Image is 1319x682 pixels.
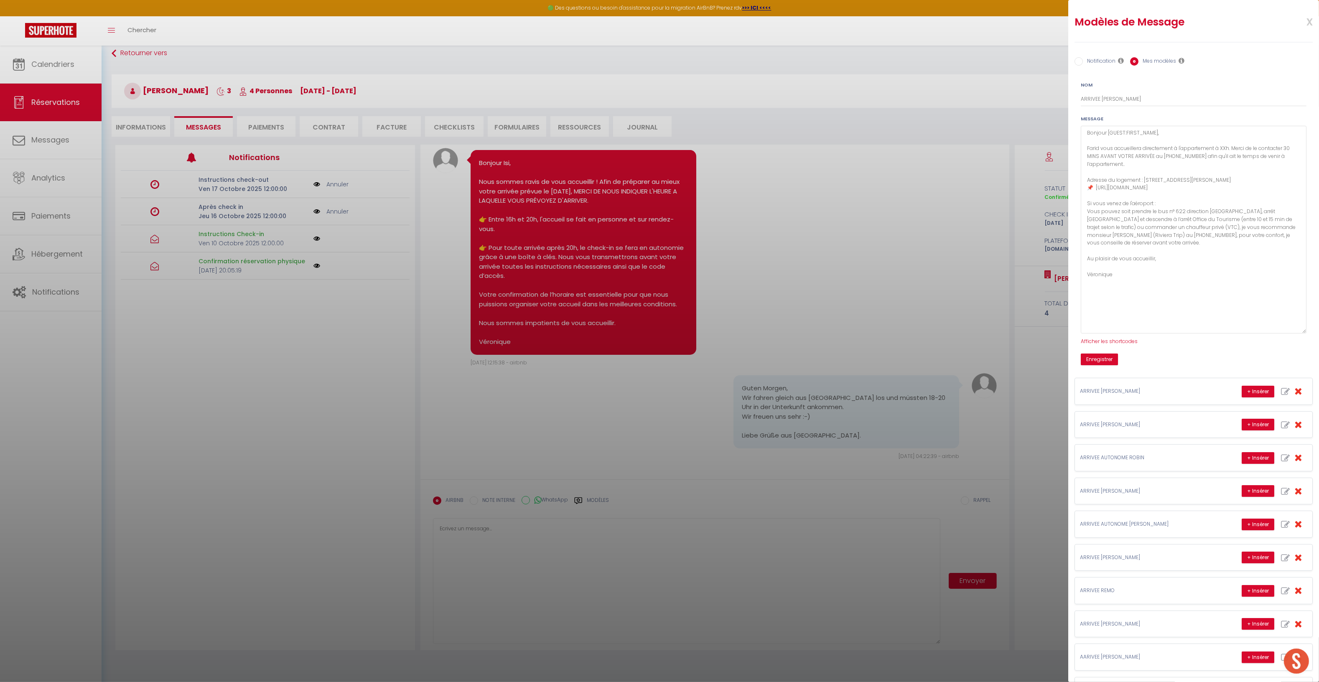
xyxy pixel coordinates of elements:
p: ARRIVEE [PERSON_NAME] [1080,421,1205,429]
span: Afficher les shortcodes [1081,338,1138,345]
p: ARRIVEE [PERSON_NAME] [1080,387,1205,395]
label: Nom [1081,81,1092,89]
button: + Insérer [1242,485,1274,497]
div: Ouvrir le chat [1284,649,1309,674]
p: ARRIVEE [PERSON_NAME] [1080,554,1205,562]
i: Les notifications sont visibles par toi et ton équipe [1118,57,1124,64]
button: + Insérer [1242,651,1274,663]
p: ARRIVEE [PERSON_NAME] [1080,620,1205,628]
button: + Insérer [1242,452,1274,464]
button: + Insérer [1242,552,1274,563]
button: + Insérer [1242,419,1274,430]
label: Message [1081,115,1103,122]
p: AARIVEE [PERSON_NAME] [1080,653,1205,661]
button: + Insérer [1242,618,1274,630]
button: + Insérer [1242,519,1274,530]
button: Enregistrer [1081,354,1118,365]
p: ARRIVEE AUTONOME [PERSON_NAME] [1080,520,1205,528]
i: Les modèles généraux sont visibles par vous et votre équipe [1179,57,1184,64]
label: Mes modèles [1138,57,1176,66]
span: x [1286,11,1313,31]
p: ARRIVEE REMO [1080,587,1205,595]
button: + Insérer [1242,585,1274,597]
label: Notification [1083,57,1115,66]
h2: Modèles de Message [1075,15,1269,29]
button: + Insérer [1242,386,1274,397]
p: ARRIVEE AUTONOME ROBIN [1080,454,1205,462]
p: ARRIVEE [PERSON_NAME] [1080,487,1205,495]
